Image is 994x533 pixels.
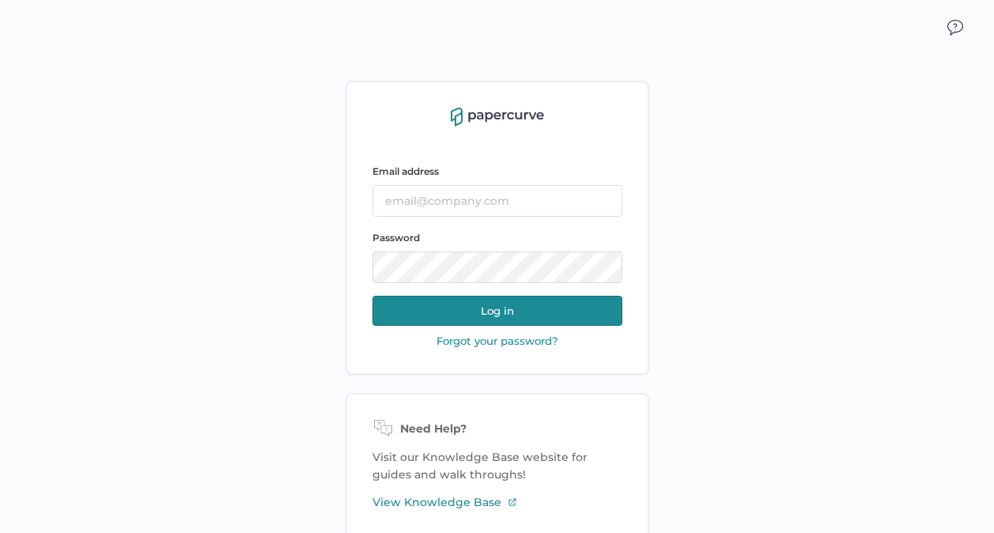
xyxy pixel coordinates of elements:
div: Need Help? [372,420,622,439]
img: papercurve-logo-colour.7244d18c.svg [451,108,544,127]
img: external-link-icon-3.58f4c051.svg [508,497,517,507]
span: View Knowledge Base [372,493,501,511]
button: Forgot your password? [432,334,563,348]
span: Email address [372,165,439,177]
img: need-help-icon.d526b9f7.svg [372,420,394,439]
span: Password [372,232,420,244]
img: icon_chat.2bd11823.svg [947,20,963,36]
input: email@company.com [372,185,622,217]
button: Log in [372,296,622,326]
